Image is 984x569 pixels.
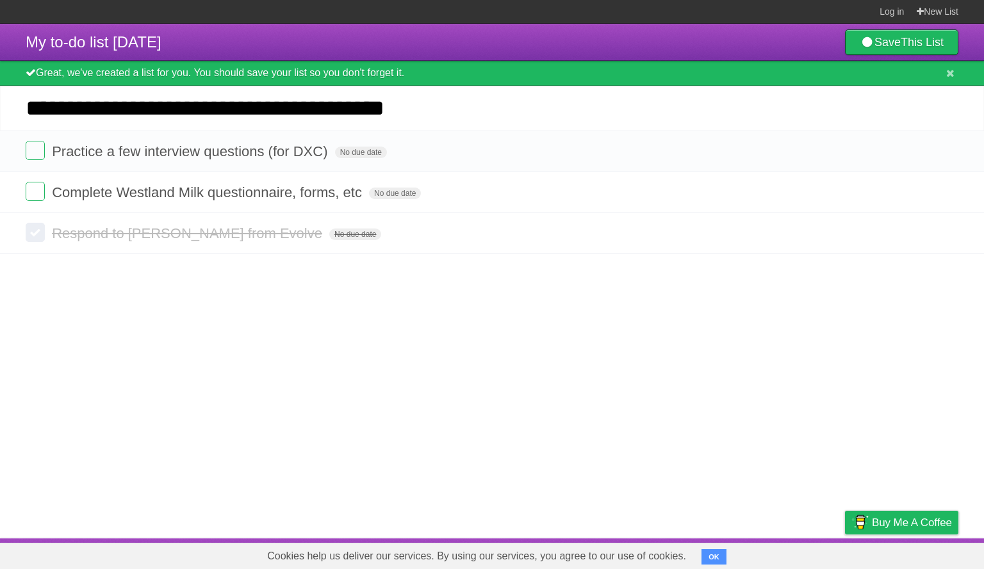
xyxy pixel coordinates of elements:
[335,147,387,158] span: No due date
[701,549,726,565] button: OK
[52,225,325,241] span: Respond to [PERSON_NAME] from Evolve
[845,29,958,55] a: SaveThis List
[26,33,161,51] span: My to-do list [DATE]
[26,223,45,242] label: Done
[369,188,421,199] span: No due date
[828,541,862,566] a: Privacy
[785,541,813,566] a: Terms
[675,541,701,566] a: About
[901,36,944,49] b: This List
[845,511,958,534] a: Buy me a coffee
[878,541,958,566] a: Suggest a feature
[52,143,331,159] span: Practice a few interview questions (for DXC)
[26,141,45,160] label: Done
[717,541,769,566] a: Developers
[26,182,45,201] label: Done
[254,543,699,569] span: Cookies help us deliver our services. By using our services, you agree to our use of cookies.
[329,228,381,240] span: No due date
[872,511,952,534] span: Buy me a coffee
[52,184,365,200] span: Complete Westland Milk questionnaire, forms, etc
[851,511,869,533] img: Buy me a coffee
